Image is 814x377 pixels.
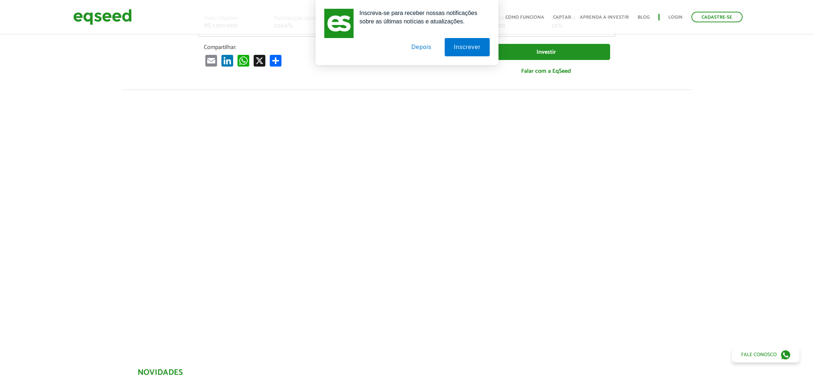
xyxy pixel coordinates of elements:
a: Fale conosco [732,347,799,362]
iframe: JetBov | Oferta disponível [198,105,616,339]
img: notification icon [324,9,354,38]
a: Falar com a EqSeed [482,64,610,79]
div: Inscreva-se para receber nossas notificações sobre as últimas notícias e atualizações. [354,9,490,26]
button: Depois [402,38,441,56]
button: Inscrever [445,38,490,56]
